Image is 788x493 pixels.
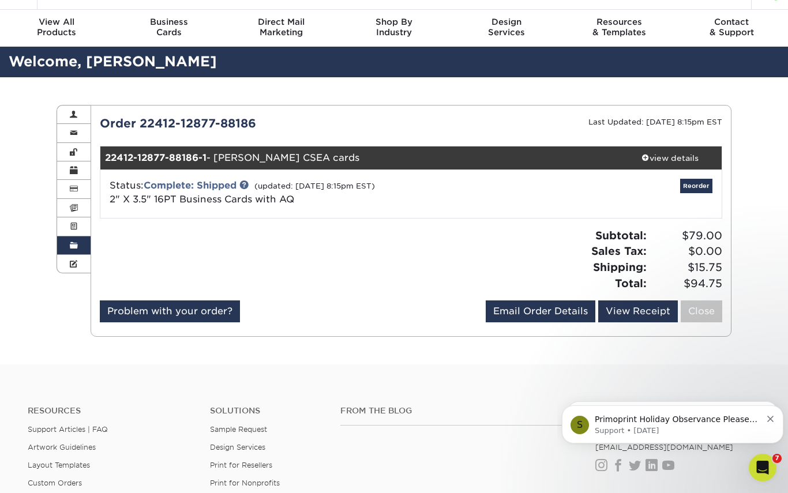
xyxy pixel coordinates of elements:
a: Problem with your order? [100,300,240,322]
a: View Receipt [598,300,678,322]
a: Email Order Details [486,300,595,322]
strong: Sales Tax: [591,244,647,257]
button: Dismiss notification [210,32,217,41]
a: 2" X 3.5" 16PT Business Cards with AQ [110,194,294,205]
span: Design [451,17,563,27]
div: Marketing [225,17,337,37]
span: Business [112,17,225,27]
iframe: Intercom notifications message [557,381,788,462]
a: Sample Request [210,425,267,434]
small: (updated: [DATE] 8:15pm EST) [254,182,375,190]
span: 7 [772,454,782,463]
a: Artwork Guidelines [28,443,96,451]
span: Shop By [337,17,450,27]
div: - [PERSON_NAME] CSEA cards [100,146,618,170]
span: Resources [563,17,676,27]
a: Reorder [680,179,712,193]
small: Last Updated: [DATE] 8:15pm EST [588,118,722,126]
div: Cards [112,17,225,37]
a: Support Articles | FAQ [28,425,108,434]
div: Order 22412-12877-88186 [91,115,411,132]
span: $79.00 [650,228,722,244]
h4: Solutions [210,406,323,416]
p: Message from Support, sent 16w ago [37,44,204,55]
span: $15.75 [650,259,722,276]
div: & Support [676,17,788,37]
span: Direct Mail [225,17,337,27]
a: Contact& Support [676,10,788,47]
a: Print for Resellers [210,461,272,469]
div: Services [451,17,563,37]
strong: Shipping: [593,261,647,273]
a: DesignServices [451,10,563,47]
div: Status: [101,179,515,206]
a: Direct MailMarketing [225,10,337,47]
span: $0.00 [650,243,722,259]
a: Print for Nonprofits [210,479,280,487]
h4: From the Blog [340,406,564,416]
a: BusinessCards [112,10,225,47]
span: Primoprint Holiday Observance Please note that our customer service department will be closed [DA... [37,33,202,157]
div: & Templates [563,17,676,37]
strong: Total: [615,277,647,289]
iframe: Intercom live chat [749,454,776,481]
strong: Subtotal: [595,229,647,242]
a: Complete: Shipped [144,180,237,191]
span: $94.75 [650,276,722,292]
h4: Resources [28,406,193,416]
div: view details [618,152,722,164]
a: view details [618,146,722,170]
div: Industry [337,17,450,37]
a: Shop ByIndustry [337,10,450,47]
a: Design Services [210,443,265,451]
a: Close [681,300,722,322]
strong: 22412-12877-88186-1 [105,152,207,163]
a: Resources& Templates [563,10,676,47]
span: Contact [676,17,788,27]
